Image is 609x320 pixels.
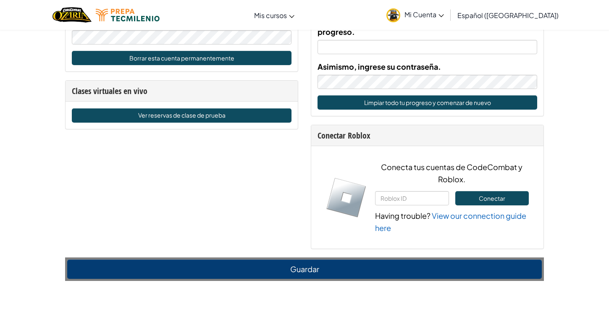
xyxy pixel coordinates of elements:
p: Conecta tus cuentas de CodeCombat y Roblox. [375,161,529,185]
input: Roblox ID [375,191,449,205]
span: Having trouble? [375,211,430,220]
button: Borrar esta cuenta permanentemente [72,51,291,65]
div: Conectar Roblox [318,129,537,142]
button: Guardar [67,260,542,279]
span: Español ([GEOGRAPHIC_DATA]) [457,11,559,20]
span: Mi Cuenta [404,10,444,19]
span: Mis cursos [254,11,287,20]
img: Home [52,6,92,24]
img: avatar [386,8,400,22]
a: Mis cursos [250,4,299,26]
div: Clases virtuales en vivo [72,85,291,97]
a: Español ([GEOGRAPHIC_DATA]) [453,4,563,26]
img: Tecmilenio logo [96,9,160,21]
a: Mi Cuenta [382,2,448,28]
img: roblox-logo.svg [326,177,367,218]
button: Limpiar todo tu progreso y comenzar de nuevo [318,95,537,110]
a: Ver reservas de clase de prueba [72,108,291,123]
a: Ozaria by CodeCombat logo [52,6,92,24]
label: Asimismo, ingrese su contraseña. [318,60,441,73]
a: View our connection guide here [375,211,526,233]
button: Conectar [455,191,529,205]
